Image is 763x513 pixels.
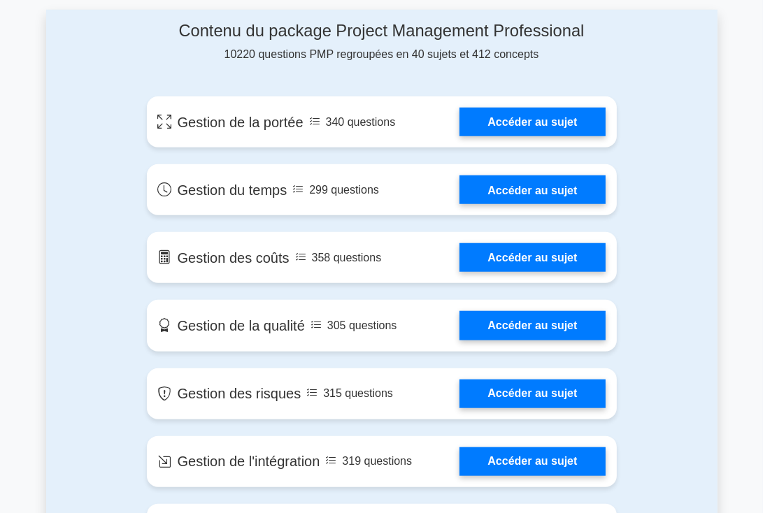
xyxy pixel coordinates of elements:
a: Accéder au sujet [459,108,605,136]
font: Contenu du package Project Management Professional [179,22,585,40]
a: Accéder au sujet [459,311,605,340]
font: 10220 questions PMP regroupées en 40 sujets et 412 concepts [224,48,539,60]
a: Accéder au sujet [459,447,605,476]
a: Accéder au sujet [459,243,605,272]
a: Accéder au sujet [459,175,605,204]
a: Accéder au sujet [459,380,605,408]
